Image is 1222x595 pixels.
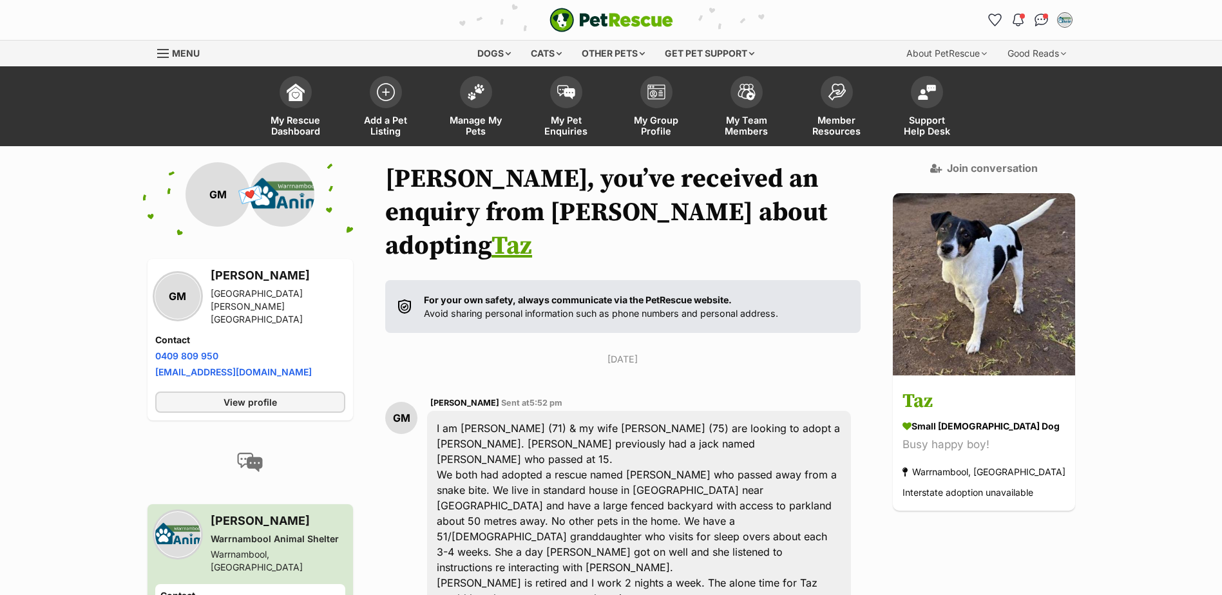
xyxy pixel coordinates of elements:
[211,512,346,530] h3: [PERSON_NAME]
[1031,10,1052,30] a: Conversations
[521,70,611,146] a: My Pet Enquiries
[897,41,996,66] div: About PetRescue
[930,162,1038,174] a: Join conversation
[155,512,200,557] img: Warrnambool Animal Shelter profile pic
[267,115,325,137] span: My Rescue Dashboard
[492,230,532,262] a: Taz
[430,398,499,408] span: [PERSON_NAME]
[549,8,673,32] img: logo-e224e6f780fb5917bec1dbf3a21bbac754714ae5b6737aabdf751b685950b380.svg
[1055,10,1075,30] button: My account
[702,70,792,146] a: My Team Members
[385,402,417,434] div: GM
[341,70,431,146] a: Add a Pet Listing
[211,548,346,574] div: Warrnambool, [GEOGRAPHIC_DATA]
[1035,14,1048,26] img: chat-41dd97257d64d25036548639549fe6c8038ab92f7586957e7f3b1b290dea8141.svg
[501,398,562,408] span: Sent at
[431,70,521,146] a: Manage My Pets
[530,398,562,408] span: 5:52 pm
[385,352,860,366] p: [DATE]
[718,115,776,137] span: My Team Members
[882,70,972,146] a: Support Help Desk
[792,70,882,146] a: Member Resources
[155,366,312,377] a: [EMAIL_ADDRESS][DOMAIN_NAME]
[902,487,1033,498] span: Interstate adoption unavailable
[1058,14,1071,26] img: Matisse profile pic
[985,10,1075,30] ul: Account quick links
[522,41,571,66] div: Cats
[155,274,200,319] div: GM
[902,388,1065,417] h3: Taz
[1013,14,1023,26] img: notifications-46538b983faf8c2785f20acdc204bb7945ddae34d4c08c2a6579f10ce5e182be.svg
[828,83,846,100] img: member-resources-icon-8e73f808a243e03378d46382f2149f9095a855e16c252ad45f914b54edf8863c.svg
[893,378,1075,511] a: Taz small [DEMOGRAPHIC_DATA] Dog Busy happy boy! Warrnambool, [GEOGRAPHIC_DATA] Interstate adopti...
[424,294,732,305] strong: For your own safety, always communicate via the PetRescue website.
[998,41,1075,66] div: Good Reads
[224,395,277,409] span: View profile
[357,115,415,137] span: Add a Pet Listing
[287,83,305,101] img: dashboard-icon-eb2f2d2d3e046f16d808141f083e7271f6b2e854fb5c12c21221c1fb7104beca.svg
[808,115,866,137] span: Member Resources
[898,115,956,137] span: Support Help Desk
[237,453,263,472] img: conversation-icon-4a6f8262b818ee0b60e3300018af0b2d0b884aa5de6e9bcb8d3d4eeb1a70a7c4.svg
[627,115,685,137] span: My Group Profile
[902,420,1065,433] div: small [DEMOGRAPHIC_DATA] Dog
[1008,10,1029,30] button: Notifications
[468,41,520,66] div: Dogs
[573,41,654,66] div: Other pets
[557,85,575,99] img: pet-enquiries-icon-7e3ad2cf08bfb03b45e93fb7055b45f3efa6380592205ae92323e6603595dc1f.svg
[738,84,756,100] img: team-members-icon-5396bd8760b3fe7c0b43da4ab00e1e3bb1a5d9ba89233759b79545d2d3fc5d0d.svg
[377,83,395,101] img: add-pet-listing-icon-0afa8454b4691262ce3f59096e99ab1cd57d4a30225e0717b998d2c9b9846f56.svg
[447,115,505,137] span: Manage My Pets
[549,8,673,32] a: PetRescue
[902,437,1065,454] div: Busy happy boy!
[611,70,702,146] a: My Group Profile
[155,392,346,413] a: View profile
[211,267,346,285] h3: [PERSON_NAME]
[385,162,860,263] h1: [PERSON_NAME], you’ve received an enquiry from [PERSON_NAME] about adopting
[186,162,250,227] div: GM
[155,334,346,346] h4: Contact
[656,41,763,66] div: Get pet support
[157,41,209,64] a: Menu
[918,84,936,100] img: help-desk-icon-fdf02630f3aa405de69fd3d07c3f3aa587a6932b1a1747fa1d2bba05be0121f9.svg
[902,464,1065,481] div: Warrnambool, [GEOGRAPHIC_DATA]
[537,115,595,137] span: My Pet Enquiries
[424,293,778,321] p: Avoid sharing personal information such as phone numbers and personal address.
[467,84,485,100] img: manage-my-pets-icon-02211641906a0b7f246fdf0571729dbe1e7629f14944591b6c1af311fb30b64b.svg
[211,533,346,545] div: Warrnambool Animal Shelter
[985,10,1006,30] a: Favourites
[172,48,200,59] span: Menu
[155,350,218,361] a: 0409 809 950
[250,162,314,227] img: Warrnambool Animal Shelter profile pic
[211,287,346,326] div: [GEOGRAPHIC_DATA][PERSON_NAME][GEOGRAPHIC_DATA]
[893,193,1075,375] img: Taz
[251,70,341,146] a: My Rescue Dashboard
[236,181,265,209] span: 💌
[647,84,665,100] img: group-profile-icon-3fa3cf56718a62981997c0bc7e787c4b2cf8bcc04b72c1350f741eb67cf2f40e.svg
